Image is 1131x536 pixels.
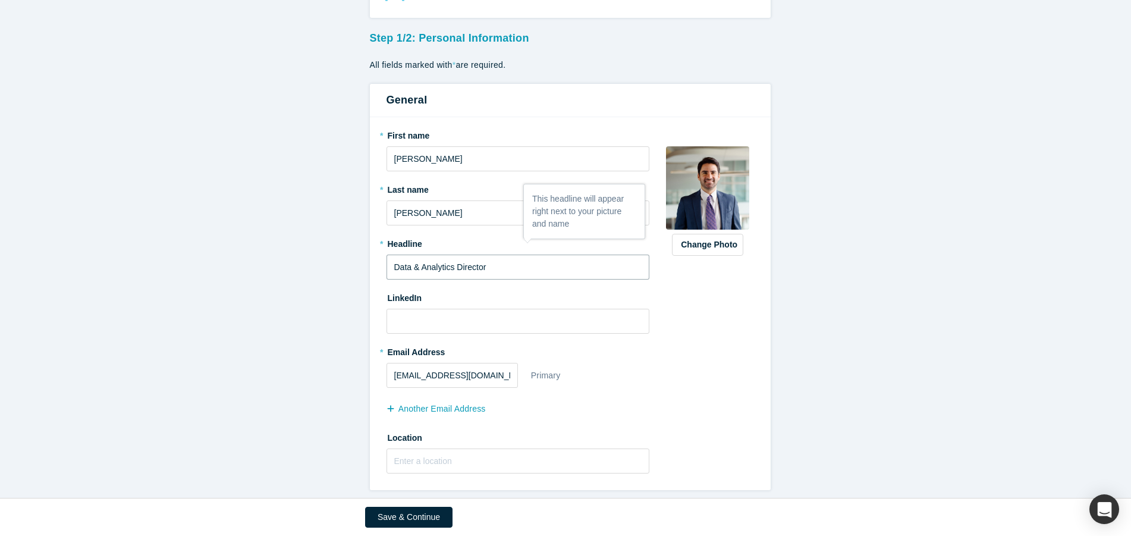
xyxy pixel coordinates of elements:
button: another Email Address [387,399,498,419]
div: Primary [530,365,561,386]
h3: Step 1/2: Personal Information [370,26,771,46]
p: All fields marked with are required. [370,59,771,71]
h3: General [387,92,754,108]
label: First name [387,126,650,142]
input: Enter a location [387,449,650,474]
label: LinkedIn [387,288,422,305]
div: This headline will appear right next to your picture and name [524,184,645,239]
label: Location [387,428,650,444]
label: Email Address [387,342,445,359]
button: Save & Continue [365,507,453,528]
input: Partner, CEO [387,255,650,280]
button: Change Photo [672,234,743,256]
label: Headline [387,234,650,250]
label: Last name [387,180,650,196]
img: Profile user default [666,146,749,230]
